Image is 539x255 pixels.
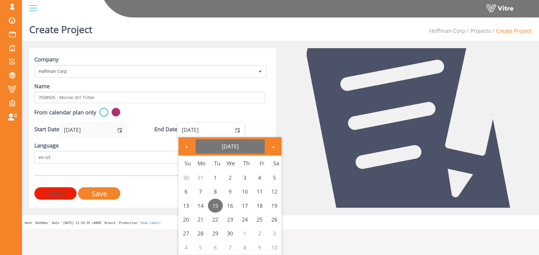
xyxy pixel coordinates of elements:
[255,66,266,77] span: select
[140,221,160,225] a: Show Labels
[237,156,252,171] th: Thursday
[470,27,491,34] a: Projects
[252,213,267,226] a: 25
[267,241,282,254] a: 10
[267,213,282,226] a: 26
[223,156,238,171] th: Wednesday
[223,185,238,198] a: 9
[34,126,59,133] label: Start Date
[34,109,96,117] label: From calendar plan only
[237,213,252,226] a: 24
[223,171,238,185] a: 2
[196,139,265,153] a: [DATE]
[112,123,126,137] span: select
[34,82,50,90] label: Name
[252,185,267,198] a: 11
[193,171,208,185] a: 31
[267,139,281,153] a: Next
[252,226,267,240] a: 2
[237,171,252,185] a: 3
[208,171,223,185] a: 1
[208,185,223,198] a: 8
[252,156,267,171] th: Friday
[230,123,244,137] span: select
[178,213,193,226] a: 20
[34,142,59,150] label: Language
[178,241,193,254] a: 4
[252,241,267,254] a: 9
[267,226,282,240] a: 3
[208,199,223,213] a: 15
[178,226,193,240] a: 27
[178,156,193,171] th: Sunday
[223,226,238,240] a: 30
[34,56,58,64] label: Company
[25,221,139,225] span: Hash '8ee0bbc' Date '[DATE] 21:59:35 +0000' Branch 'Production'
[208,241,223,254] a: 6
[223,199,238,213] a: 16
[35,66,255,77] span: Hoffman Corp
[267,199,282,213] a: 19
[429,27,465,34] a: Hoffman Corp
[252,171,267,185] a: 4
[178,171,193,185] a: 30
[223,241,238,254] a: 7
[237,185,252,198] a: 10
[35,152,255,163] span: en-US
[193,241,208,254] a: 5
[252,199,267,213] a: 18
[193,199,208,213] a: 14
[267,185,282,198] a: 12
[223,213,238,226] a: 23
[193,213,208,226] a: 21
[208,213,223,226] a: 22
[208,156,223,171] th: Tuesday
[34,187,77,200] input: Cancel
[29,15,92,41] h1: Create Project
[193,156,208,171] th: Monday
[491,27,531,35] li: Create Project
[208,226,223,240] a: 29
[178,185,193,198] a: 6
[78,187,120,200] input: Save
[193,185,208,198] a: 7
[237,241,252,254] a: 8
[267,156,282,171] th: Saturday
[267,171,282,185] a: 5
[237,199,252,213] a: 17
[237,226,252,240] a: 1
[208,199,223,213] td: Current focused date is Tuesday, September 15, 2026
[193,226,208,240] a: 28
[178,199,193,213] a: 13
[154,126,177,133] label: End Date
[179,139,193,153] a: Previous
